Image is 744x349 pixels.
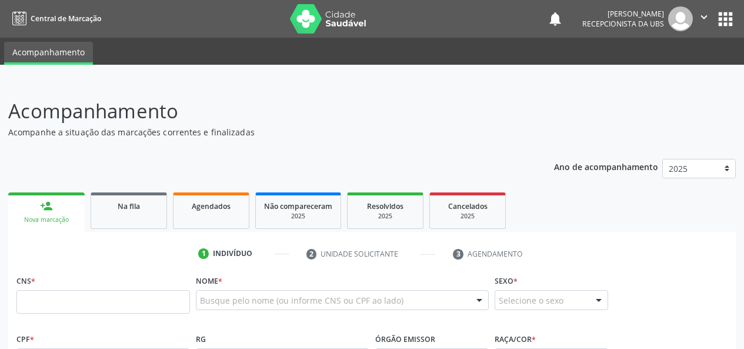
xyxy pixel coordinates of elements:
[192,201,231,211] span: Agendados
[8,126,518,138] p: Acompanhe a situação das marcações correntes e finalizadas
[196,330,206,348] label: RG
[582,19,664,29] span: Recepcionista da UBS
[4,42,93,65] a: Acompanhamento
[375,330,435,348] label: Órgão emissor
[16,215,76,224] div: Nova marcação
[554,159,658,174] p: Ano de acompanhamento
[198,248,209,259] div: 1
[8,9,101,28] a: Central de Marcação
[8,97,518,126] p: Acompanhamento
[499,294,563,307] span: Selecione o sexo
[495,272,518,290] label: Sexo
[693,6,715,31] button: 
[356,212,415,221] div: 2025
[16,272,35,290] label: CNS
[264,201,332,211] span: Não compareceram
[547,11,563,27] button: notifications
[367,201,403,211] span: Resolvidos
[438,212,497,221] div: 2025
[31,14,101,24] span: Central de Marcação
[698,11,710,24] i: 
[200,294,403,307] span: Busque pelo nome (ou informe CNS ou CPF ao lado)
[448,201,488,211] span: Cancelados
[668,6,693,31] img: img
[582,9,664,19] div: [PERSON_NAME]
[40,200,53,212] div: person_add
[715,9,736,29] button: apps
[213,248,252,259] div: Indivíduo
[196,272,222,290] label: Nome
[264,212,332,221] div: 2025
[118,201,140,211] span: Na fila
[495,330,536,348] label: Raça/cor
